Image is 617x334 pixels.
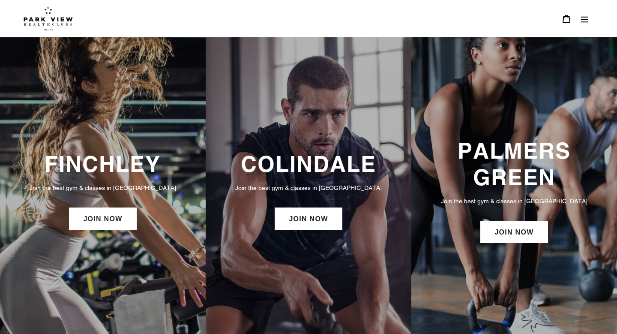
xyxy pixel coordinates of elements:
a: JOIN NOW: Palmers Green Membership [480,221,548,243]
p: Join the best gym & classes in [GEOGRAPHIC_DATA] [9,183,197,193]
p: Join the best gym & classes in [GEOGRAPHIC_DATA] [214,183,403,193]
h3: COLINDALE [214,151,403,177]
a: JOIN NOW: Colindale Membership [275,208,342,230]
button: Menu [575,9,593,28]
h3: FINCHLEY [9,151,197,177]
h3: PALMERS GREEN [420,138,608,190]
p: Join the best gym & classes in [GEOGRAPHIC_DATA] [420,196,608,206]
a: JOIN NOW: Finchley Membership [69,208,136,230]
img: Park view health clubs is a gym near you. [24,6,73,30]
